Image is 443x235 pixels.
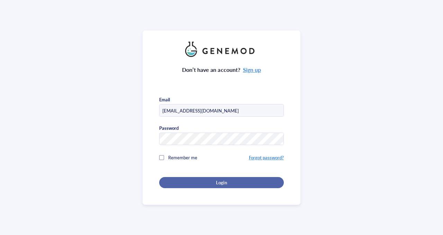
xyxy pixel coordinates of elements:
[249,154,284,161] a: Forgot password?
[243,66,261,74] a: Sign up
[182,65,261,74] div: Don’t have an account?
[159,125,179,131] div: Password
[185,42,258,57] img: genemod_logo_light-BcqUzbGq.png
[216,179,227,186] span: Login
[159,96,170,103] div: Email
[159,177,284,188] button: Login
[168,154,197,161] span: Remember me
